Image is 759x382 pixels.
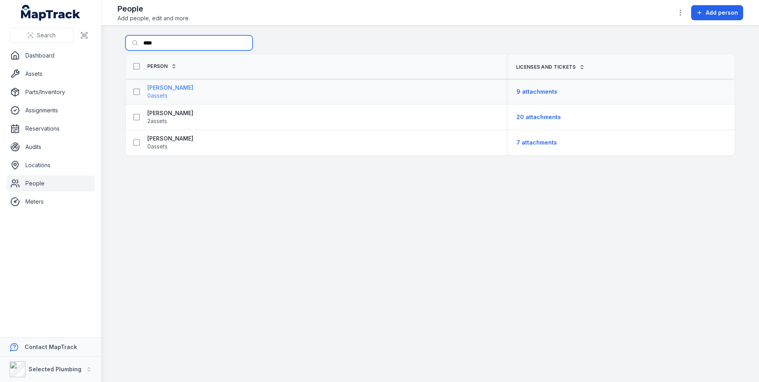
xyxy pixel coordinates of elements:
[147,143,168,150] span: 0 assets
[516,84,558,99] button: 9 attachments
[516,135,557,150] button: 7 attachments
[147,63,177,69] a: Person
[516,64,576,70] span: Licenses and Tickets
[6,139,95,155] a: Audits
[147,135,193,150] a: [PERSON_NAME]0assets
[147,117,167,125] span: 2 assets
[147,84,193,92] strong: [PERSON_NAME]
[118,3,190,14] h2: People
[147,109,193,125] a: [PERSON_NAME]2assets
[691,5,743,20] button: Add person
[516,64,585,70] a: Licenses and Tickets
[516,110,561,125] button: 20 attachments
[147,135,193,143] strong: [PERSON_NAME]
[147,63,168,69] span: Person
[6,194,95,210] a: Meters
[706,9,738,17] span: Add person
[147,84,193,100] a: [PERSON_NAME]0assets
[6,66,95,82] a: Assets
[6,176,95,191] a: People
[37,31,56,39] span: Search
[25,343,77,350] strong: Contact MapTrack
[6,157,95,173] a: Locations
[147,92,168,100] span: 0 assets
[147,109,193,117] strong: [PERSON_NAME]
[6,121,95,137] a: Reservations
[6,102,95,118] a: Assignments
[29,366,81,372] strong: Selected Plumbing
[6,84,95,100] a: Parts/Inventory
[118,14,190,22] span: Add people, edit and more.
[21,5,81,21] a: MapTrack
[6,48,95,64] a: Dashboard
[10,28,73,43] button: Search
